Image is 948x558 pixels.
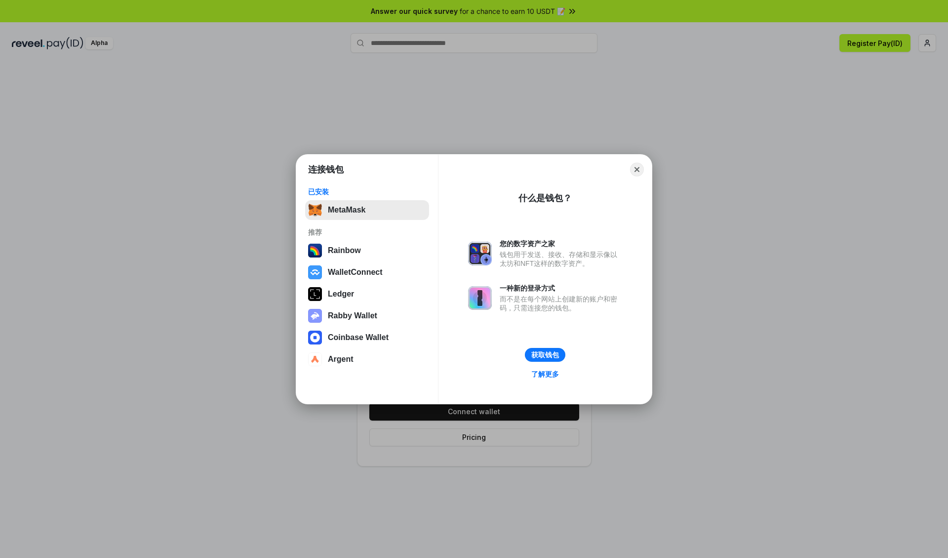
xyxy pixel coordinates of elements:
[468,242,492,265] img: svg+xml,%3Csvg%20xmlns%3D%22http%3A%2F%2Fwww.w3.org%2F2000%2Fsvg%22%20fill%3D%22none%22%20viewBox...
[525,368,565,381] a: 了解更多
[305,241,429,260] button: Rainbow
[308,287,322,301] img: svg+xml,%3Csvg%20xmlns%3D%22http%3A%2F%2Fwww.w3.org%2F2000%2Fsvg%22%20width%3D%2228%22%20height%3...
[328,333,389,342] div: Coinbase Wallet
[518,192,572,204] div: 什么是钱包？
[328,290,354,299] div: Ledger
[328,206,365,215] div: MetaMask
[308,309,322,323] img: svg+xml,%3Csvg%20xmlns%3D%22http%3A%2F%2Fwww.w3.org%2F2000%2Fsvg%22%20fill%3D%22none%22%20viewBox...
[308,228,426,237] div: 推荐
[468,286,492,310] img: svg+xml,%3Csvg%20xmlns%3D%22http%3A%2F%2Fwww.w3.org%2F2000%2Fsvg%22%20fill%3D%22none%22%20viewBox...
[328,268,383,277] div: WalletConnect
[305,262,429,282] button: WalletConnect
[308,331,322,344] img: svg+xml,%3Csvg%20width%3D%2228%22%20height%3D%2228%22%20viewBox%3D%220%200%2028%2028%22%20fill%3D...
[328,311,377,320] div: Rabby Wallet
[308,187,426,196] div: 已安装
[630,163,644,176] button: Close
[531,350,559,359] div: 获取钱包
[308,203,322,217] img: svg+xml,%3Csvg%20fill%3D%22none%22%20height%3D%2233%22%20viewBox%3D%220%200%2035%2033%22%20width%...
[500,284,622,293] div: 一种新的登录方式
[525,348,565,362] button: 获取钱包
[531,370,559,379] div: 了解更多
[305,284,429,304] button: Ledger
[500,295,622,312] div: 而不是在每个网站上创建新的账户和密码，只需连接您的钱包。
[308,164,344,175] h1: 连接钱包
[328,246,361,255] div: Rainbow
[305,349,429,369] button: Argent
[308,265,322,279] img: svg+xml,%3Csvg%20width%3D%2228%22%20height%3D%2228%22%20viewBox%3D%220%200%2028%2028%22%20fill%3D...
[305,306,429,326] button: Rabby Wallet
[500,239,622,248] div: 您的数字资产之家
[500,250,622,268] div: 钱包用于发送、接收、存储和显示像以太坊和NFT这样的数字资产。
[305,200,429,220] button: MetaMask
[308,352,322,366] img: svg+xml,%3Csvg%20width%3D%2228%22%20height%3D%2228%22%20viewBox%3D%220%200%2028%2028%22%20fill%3D...
[305,328,429,347] button: Coinbase Wallet
[328,355,354,364] div: Argent
[308,244,322,258] img: svg+xml,%3Csvg%20width%3D%22120%22%20height%3D%22120%22%20viewBox%3D%220%200%20120%20120%22%20fil...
